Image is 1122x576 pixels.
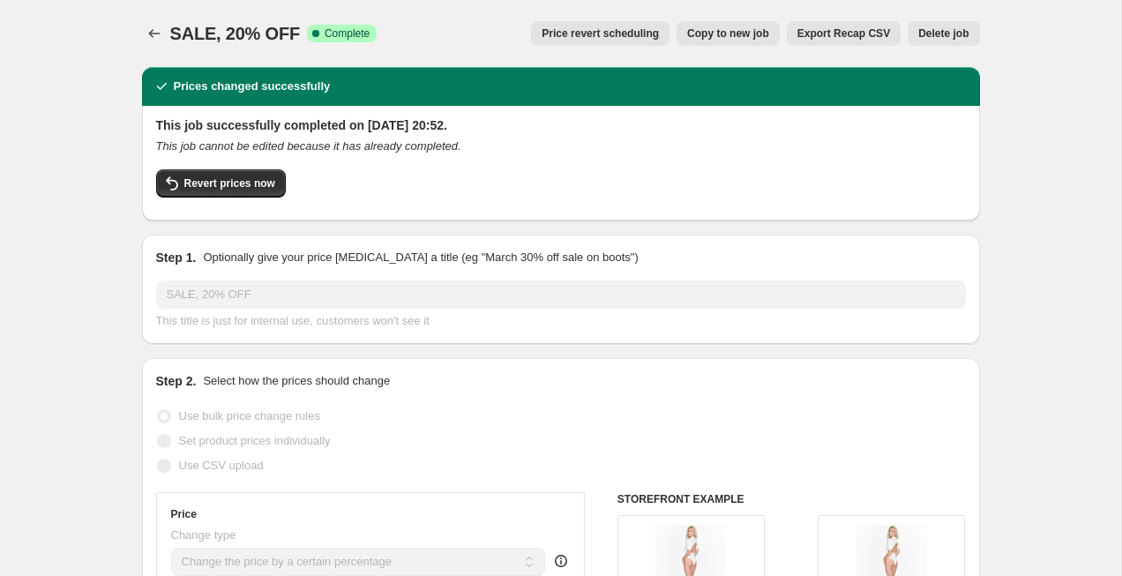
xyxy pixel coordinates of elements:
i: This job cannot be edited because it has already completed. [156,139,461,153]
h2: Step 2. [156,372,197,390]
p: Select how the prices should change [203,372,390,390]
h2: Step 1. [156,249,197,266]
input: 30% off holiday sale [156,281,966,309]
button: Revert prices now [156,169,286,198]
h3: Price [171,507,197,521]
h2: Prices changed successfully [174,78,331,95]
h2: This job successfully completed on [DATE] 20:52. [156,116,966,134]
span: Copy to new job [687,26,769,41]
span: Complete [325,26,370,41]
button: Export Recap CSV [787,21,901,46]
div: help [552,552,570,570]
button: Price revert scheduling [531,21,669,46]
span: Use bulk price change rules [179,409,320,423]
h6: STOREFRONT EXAMPLE [617,492,966,506]
span: SALE, 20% OFF [170,24,300,43]
span: Delete job [918,26,969,41]
span: Revert prices now [184,176,275,191]
button: Copy to new job [677,21,780,46]
p: Optionally give your price [MEDICAL_DATA] a title (eg "March 30% off sale on boots") [203,249,638,266]
button: Delete job [908,21,979,46]
span: Change type [171,528,236,542]
span: Set product prices individually [179,434,331,447]
span: Use CSV upload [179,459,264,472]
button: Price change jobs [142,21,167,46]
span: This title is just for internal use, customers won't see it [156,314,430,327]
span: Price revert scheduling [542,26,659,41]
span: Export Recap CSV [797,26,890,41]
